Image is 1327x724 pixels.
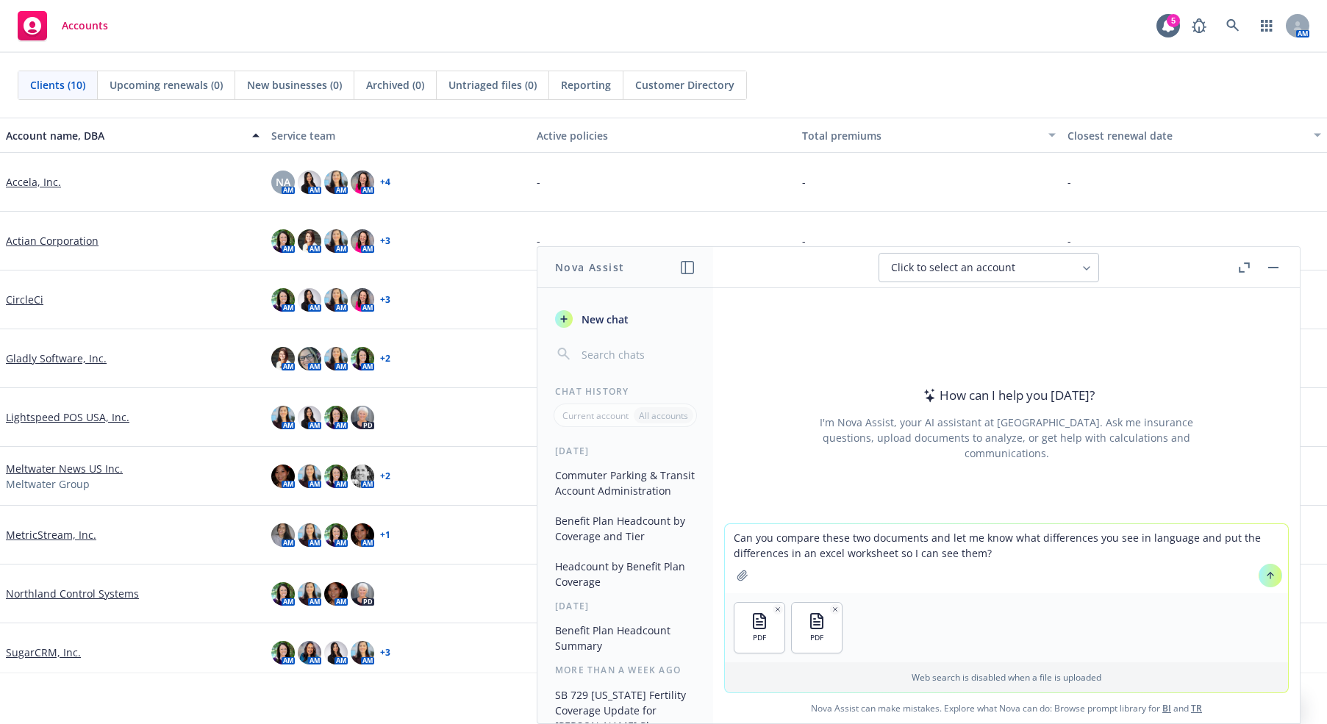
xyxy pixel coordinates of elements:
[537,385,713,398] div: Chat History
[1067,128,1305,143] div: Closest renewal date
[380,472,390,481] a: + 2
[380,237,390,245] a: + 3
[110,77,223,93] span: Upcoming renewals (0)
[802,128,1040,143] div: Total premiums
[810,633,823,642] span: PDF
[549,554,701,594] button: Headcount by Benefit Plan Coverage
[919,386,1095,405] div: How can I help you [DATE]?
[366,77,424,93] span: Archived (0)
[351,582,374,606] img: photo
[800,415,1213,461] div: I'm Nova Assist, your AI assistant at [GEOGRAPHIC_DATA]. Ask me insurance questions, upload docum...
[271,465,295,488] img: photo
[30,77,85,93] span: Clients (10)
[6,409,129,425] a: Lightspeed POS USA, Inc.
[1062,118,1327,153] button: Closest renewal date
[561,77,611,93] span: Reporting
[1162,702,1171,714] a: BI
[247,77,342,93] span: New businesses (0)
[549,463,701,503] button: Commuter Parking & Transit Account Administration
[734,603,784,653] button: PDF
[380,354,390,363] a: + 2
[6,476,90,492] span: Meltwater Group
[1167,14,1180,27] div: 5
[635,77,734,93] span: Customer Directory
[537,600,713,612] div: [DATE]
[380,295,390,304] a: + 3
[6,292,43,307] a: CircleCi
[555,259,624,275] h1: Nova Assist
[802,174,806,190] span: -
[351,406,374,429] img: photo
[549,509,701,548] button: Benefit Plan Headcount by Coverage and Tier
[549,618,701,658] button: Benefit Plan Headcount Summary
[298,523,321,547] img: photo
[351,347,374,370] img: photo
[562,409,629,422] p: Current account
[549,306,701,332] button: New chat
[276,174,290,190] span: NA
[6,645,81,660] a: SugarCRM, Inc.
[891,260,1015,275] span: Click to select an account
[579,344,695,365] input: Search chats
[271,288,295,312] img: photo
[537,233,540,248] span: -
[1067,174,1071,190] span: -
[380,531,390,540] a: + 1
[324,171,348,194] img: photo
[796,118,1062,153] button: Total premiums
[298,406,321,429] img: photo
[298,229,321,253] img: photo
[324,288,348,312] img: photo
[324,523,348,547] img: photo
[725,524,1288,593] textarea: Can you compare these two documents and let me know what differences you see in language and put ...
[753,633,766,642] span: PDF
[6,527,96,542] a: MetricStream, Inc.
[265,118,531,153] button: Service team
[6,174,61,190] a: Accela, Inc.
[271,229,295,253] img: photo
[271,523,295,547] img: photo
[531,118,796,153] button: Active policies
[298,347,321,370] img: photo
[6,461,123,476] a: Meltwater News US Inc.
[719,693,1294,723] span: Nova Assist can make mistakes. Explore what Nova can do: Browse prompt library for and
[324,229,348,253] img: photo
[351,229,374,253] img: photo
[1252,11,1281,40] a: Switch app
[12,5,114,46] a: Accounts
[879,253,1099,282] button: Click to select an account
[639,409,688,422] p: All accounts
[351,641,374,664] img: photo
[380,178,390,187] a: + 4
[1067,233,1071,248] span: -
[351,288,374,312] img: photo
[298,641,321,664] img: photo
[271,347,295,370] img: photo
[448,77,537,93] span: Untriaged files (0)
[1184,11,1214,40] a: Report a Bug
[271,128,525,143] div: Service team
[6,351,107,366] a: Gladly Software, Inc.
[537,664,713,676] div: More than a week ago
[351,465,374,488] img: photo
[324,641,348,664] img: photo
[62,20,108,32] span: Accounts
[380,648,390,657] a: + 3
[1191,702,1202,714] a: TR
[6,233,99,248] a: Actian Corporation
[298,171,321,194] img: photo
[298,288,321,312] img: photo
[351,171,374,194] img: photo
[6,128,243,143] div: Account name, DBA
[1218,11,1248,40] a: Search
[537,174,540,190] span: -
[324,347,348,370] img: photo
[298,465,321,488] img: photo
[298,582,321,606] img: photo
[6,586,139,601] a: Northland Control Systems
[271,582,295,606] img: photo
[792,603,842,653] button: PDF
[734,671,1279,684] p: Web search is disabled when a file is uploaded
[324,406,348,429] img: photo
[324,582,348,606] img: photo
